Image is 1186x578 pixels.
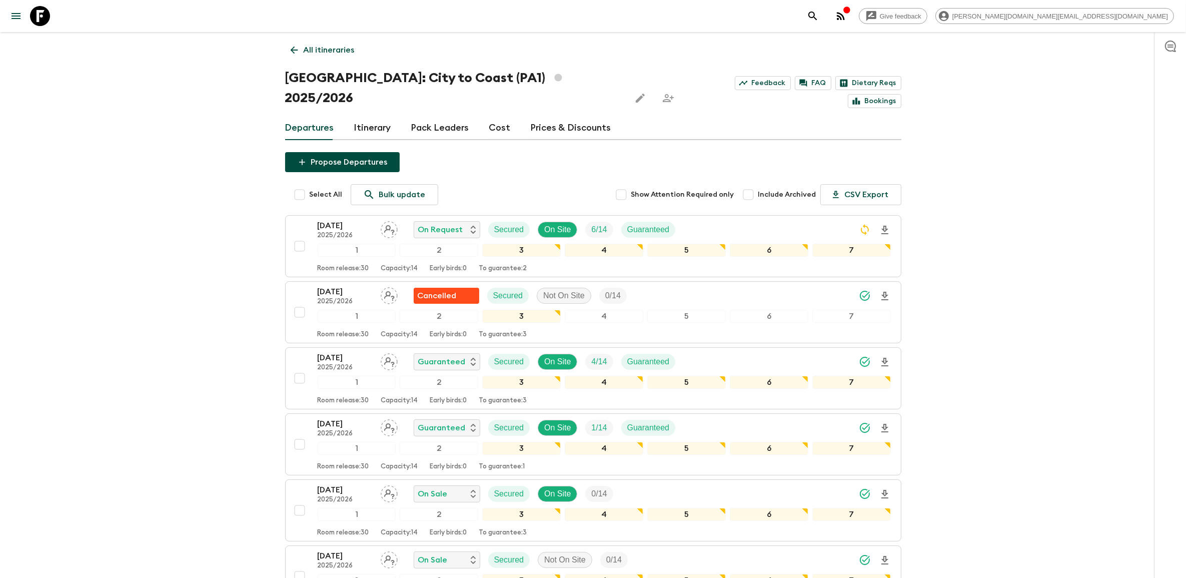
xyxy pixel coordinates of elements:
[585,354,613,370] div: Trip Fill
[585,486,613,502] div: Trip Fill
[606,554,622,566] p: 0 / 14
[812,310,891,323] div: 7
[494,488,524,500] p: Secured
[379,189,426,201] p: Bulk update
[879,488,891,500] svg: Download Onboarding
[544,356,571,368] p: On Site
[400,508,478,521] div: 2
[565,442,643,455] div: 4
[494,422,524,434] p: Secured
[812,376,891,389] div: 7
[430,397,467,405] p: Early birds: 0
[820,184,901,205] button: CSV Export
[285,413,901,475] button: [DATE]2025/2026Assign pack leaderGuaranteedSecuredOn SiteTrip FillGuaranteed1234567Room release:3...
[318,364,373,372] p: 2025/2026
[414,288,479,304] div: Flash Pack cancellation
[859,224,871,236] svg: Sync Required - Changes detected
[538,552,592,568] div: Not On Site
[859,554,871,566] svg: Synced Successfully
[430,529,467,537] p: Early birds: 0
[318,310,396,323] div: 1
[304,44,355,56] p: All itineraries
[599,288,627,304] div: Trip Fill
[647,508,726,521] div: 5
[812,508,891,521] div: 7
[6,6,26,26] button: menu
[381,265,418,273] p: Capacity: 14
[494,554,524,566] p: Secured
[544,224,571,236] p: On Site
[482,244,561,257] div: 3
[874,13,927,20] span: Give feedback
[285,281,901,343] button: [DATE]2025/2026Assign pack leaderFlash Pack cancellationSecuredNot On SiteTrip Fill1234567Room re...
[381,397,418,405] p: Capacity: 14
[627,356,670,368] p: Guaranteed
[488,420,530,436] div: Secured
[381,488,398,496] span: Assign pack leader
[544,422,571,434] p: On Site
[318,418,373,430] p: [DATE]
[318,244,396,257] div: 1
[482,310,561,323] div: 3
[430,463,467,471] p: Early birds: 0
[859,290,871,302] svg: Synced Successfully
[482,508,561,521] div: 3
[351,184,438,205] a: Bulk update
[647,244,726,257] div: 5
[730,310,808,323] div: 6
[318,463,369,471] p: Room release: 30
[488,222,530,238] div: Secured
[285,215,901,277] button: [DATE]2025/2026Assign pack leaderOn RequestSecuredOn SiteTrip FillGuaranteed1234567Room release:3...
[479,463,525,471] p: To guarantee: 1
[418,290,457,302] p: Cancelled
[318,397,369,405] p: Room release: 30
[318,529,369,537] p: Room release: 30
[400,244,478,257] div: 2
[430,331,467,339] p: Early birds: 0
[381,224,398,232] span: Assign pack leader
[381,290,398,298] span: Assign pack leader
[859,422,871,434] svg: Synced Successfully
[418,554,448,566] p: On Sale
[318,442,396,455] div: 1
[318,286,373,298] p: [DATE]
[812,244,891,257] div: 7
[381,422,398,430] span: Assign pack leader
[318,496,373,504] p: 2025/2026
[318,232,373,240] p: 2025/2026
[285,116,334,140] a: Departures
[285,347,901,409] button: [DATE]2025/2026Assign pack leaderGuaranteedSecuredOn SiteTrip FillGuaranteed1234567Room release:3...
[835,76,901,90] a: Dietary Reqs
[538,222,577,238] div: On Site
[879,554,891,566] svg: Download Onboarding
[647,442,726,455] div: 5
[658,88,678,108] span: Share this itinerary
[947,13,1173,20] span: [PERSON_NAME][DOMAIN_NAME][EMAIL_ADDRESS][DOMAIN_NAME]
[318,298,373,306] p: 2025/2026
[538,420,577,436] div: On Site
[879,224,891,236] svg: Download Onboarding
[735,76,791,90] a: Feedback
[565,376,643,389] div: 4
[318,352,373,364] p: [DATE]
[585,222,613,238] div: Trip Fill
[354,116,391,140] a: Itinerary
[795,76,831,90] a: FAQ
[487,288,529,304] div: Secured
[935,8,1174,24] div: [PERSON_NAME][DOMAIN_NAME][EMAIL_ADDRESS][DOMAIN_NAME]
[538,354,577,370] div: On Site
[803,6,823,26] button: search adventures
[758,190,816,200] span: Include Archived
[544,554,586,566] p: Not On Site
[318,562,373,570] p: 2025/2026
[493,290,523,302] p: Secured
[730,442,808,455] div: 6
[537,288,591,304] div: Not On Site
[381,463,418,471] p: Capacity: 14
[418,488,448,500] p: On Sale
[479,397,527,405] p: To guarantee: 3
[859,356,871,368] svg: Synced Successfully
[285,152,400,172] button: Propose Departures
[730,376,808,389] div: 6
[627,224,670,236] p: Guaranteed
